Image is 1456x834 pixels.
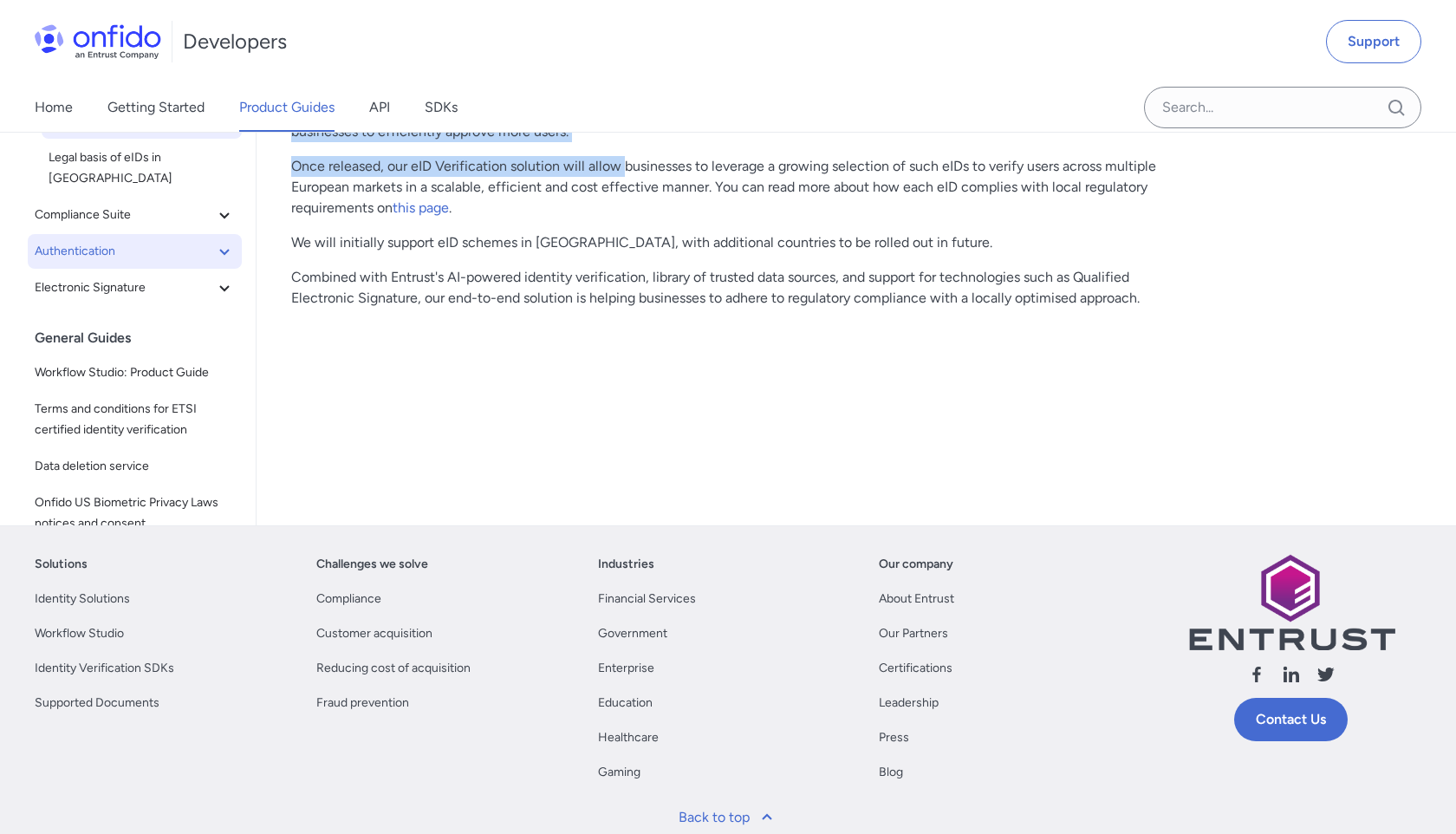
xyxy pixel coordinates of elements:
[369,83,390,132] a: API
[35,623,124,644] a: Workflow Studio
[28,270,242,305] button: Electronic Signature
[879,589,954,609] a: About Entrust
[1246,664,1267,685] svg: Follow us facebook
[35,277,214,298] span: Electronic Signature
[35,83,73,132] a: Home
[316,589,381,609] a: Compliance
[28,485,242,541] a: Onfido US Biometric Privacy Laws notices and consent
[598,658,654,679] a: Enterprise
[316,658,471,679] a: Reducing cost of acquisition
[291,232,1161,253] p: We will initially support eID schemes in [GEOGRAPHIC_DATA], with additional countries to be rolle...
[879,554,953,575] a: Our company
[879,658,952,679] a: Certifications
[1281,664,1302,685] svg: Follow us linkedin
[35,321,249,355] div: General Guides
[425,83,458,132] a: SDKs
[42,140,242,196] a: Legal basis of eIDs in [GEOGRAPHIC_DATA]
[239,83,335,132] a: Product Guides
[1326,20,1421,63] a: Support
[35,24,161,59] img: Onfido Logo
[879,693,939,713] a: Leadership
[183,28,287,55] h1: Developers
[35,456,235,477] span: Data deletion service
[35,205,214,225] span: Compliance Suite
[1316,664,1336,685] svg: Follow us X (Twitter)
[879,623,948,644] a: Our Partners
[28,392,242,447] a: Terms and conditions for ETSI certified identity verification
[879,727,909,748] a: Press
[28,198,242,232] button: Compliance Suite
[28,234,242,269] button: Authentication
[598,693,653,713] a: Education
[49,147,235,189] span: Legal basis of eIDs in [GEOGRAPHIC_DATA]
[598,554,654,575] a: Industries
[107,83,205,132] a: Getting Started
[879,762,903,783] a: Blog
[291,267,1161,309] p: Combined with Entrust's AI-powered identity verification, library of trusted data sources, and su...
[598,727,659,748] a: Healthcare
[1234,698,1348,741] a: Contact Us
[35,492,235,534] span: Onfido US Biometric Privacy Laws notices and consent
[316,623,432,644] a: Customer acquisition
[598,623,667,644] a: Government
[1316,664,1336,691] a: Follow us X (Twitter)
[35,362,235,383] span: Workflow Studio: Product Guide
[35,554,88,575] a: Solutions
[1187,554,1395,650] img: Entrust logo
[28,449,242,484] a: Data deletion service
[1281,664,1302,691] a: Follow us linkedin
[598,589,696,609] a: Financial Services
[598,762,640,783] a: Gaming
[393,199,449,216] a: this page
[28,355,242,390] a: Workflow Studio: Product Guide
[35,658,174,679] a: Identity Verification SDKs
[35,241,214,262] span: Authentication
[35,589,130,609] a: Identity Solutions
[35,399,235,440] span: Terms and conditions for ETSI certified identity verification
[35,693,159,713] a: Supported Documents
[316,554,428,575] a: Challenges we solve
[291,156,1161,218] p: Once released, our eID Verification solution will allow businesses to leverage a growing selectio...
[1246,664,1267,691] a: Follow us facebook
[1144,87,1421,128] input: Onfido search input field
[316,693,409,713] a: Fraud prevention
